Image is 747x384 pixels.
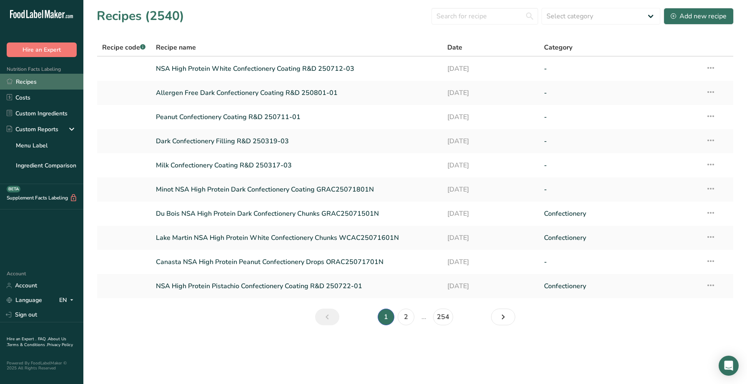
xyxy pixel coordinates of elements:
[447,132,534,150] a: [DATE]
[156,181,437,198] a: Minot NSA High Protein Dark Confectionery Coating GRAC25071801N
[59,295,77,305] div: EN
[447,84,534,102] a: [DATE]
[719,356,739,376] div: Open Intercom Messenger
[97,7,184,25] h1: Recipes (2540)
[544,42,572,52] span: Category
[156,229,437,247] a: Lake Martin NSA High Protein White Confectionery Chunks WCAC25071601N
[447,157,534,174] a: [DATE]
[7,293,42,307] a: Language
[156,42,196,52] span: Recipe name
[156,157,437,174] a: Milk Confectionery Coating R&D 250317-03
[544,157,696,174] a: -
[156,205,437,222] a: Du Bois NSA High Protein Dark Confectionery Chunks GRAC25071501N
[447,253,534,271] a: [DATE]
[7,42,77,57] button: Hire an Expert
[447,60,534,77] a: [DATE]
[7,336,36,342] a: Hire an Expert .
[544,205,696,222] a: Confectionery
[315,309,339,325] a: Previous page
[544,84,696,102] a: -
[156,60,437,77] a: NSA High Protein White Confectionery Coating R&D 250712-03
[47,342,73,348] a: Privacy Policy
[544,108,696,126] a: -
[544,132,696,150] a: -
[447,205,534,222] a: [DATE]
[7,125,58,134] div: Custom Reports
[544,181,696,198] a: -
[544,253,696,271] a: -
[664,8,734,25] button: Add new recipe
[102,43,145,52] span: Recipe code
[38,336,48,342] a: FAQ .
[156,277,437,295] a: NSA High Protein Pistachio Confectionery Coating R&D 250722-01
[431,8,538,25] input: Search for recipe
[156,84,437,102] a: Allergen Free Dark Confectionery Coating R&D 250801-01
[398,309,414,325] a: Page 2.
[491,309,515,325] a: Next page
[7,186,20,192] div: BETA
[447,108,534,126] a: [DATE]
[156,108,437,126] a: Peanut Confectionery Coating R&D 250711-01
[156,132,437,150] a: Dark Confectionery Filling R&D 250319-03
[433,309,453,325] a: Page 254.
[447,42,462,52] span: Date
[156,253,437,271] a: Canasta NSA High Protein Peanut Confectionery Drops ORAC25071701N
[7,336,66,348] a: About Us .
[544,229,696,247] a: Confectionery
[671,11,727,21] div: Add new recipe
[447,181,534,198] a: [DATE]
[544,60,696,77] a: -
[447,277,534,295] a: [DATE]
[7,361,77,371] div: Powered By FoodLabelMaker © 2025 All Rights Reserved
[544,277,696,295] a: Confectionery
[447,229,534,247] a: [DATE]
[7,342,47,348] a: Terms & Conditions .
